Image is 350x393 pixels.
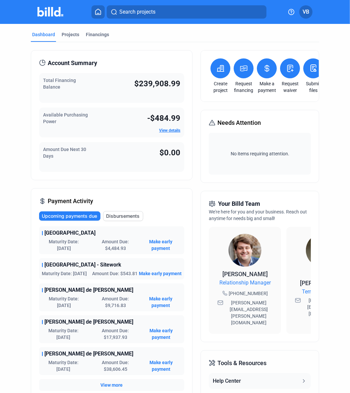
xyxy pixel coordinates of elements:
[42,327,85,341] span: Maturity Date: [DATE]
[48,196,93,206] span: Payment Activity
[209,209,307,221] span: We're here for you and your business. Reach out anytime for needs big and small!
[219,279,271,287] span: Relationship Manager
[44,229,95,237] span: [GEOGRAPHIC_DATA]
[211,150,308,157] span: No items requiring attention.
[302,80,325,94] a: Submit files
[255,80,278,94] a: Make a payment
[103,211,143,221] button: Disbursements
[91,295,140,309] span: Amount Due: $9,716.83
[42,213,97,219] span: Upcoming payments due
[147,114,180,123] span: -$484.99
[300,279,345,286] span: [PERSON_NAME]
[90,359,141,372] span: Amount Due: $38,606.45
[101,382,123,388] button: View more
[302,288,343,296] span: Territory Manager
[107,5,266,19] button: Search projects
[91,238,140,252] span: Amount Due: $4,484.93
[141,327,182,341] button: Make early payment
[299,5,313,19] button: VB
[229,290,268,297] span: [PHONE_NUMBER]
[141,359,182,372] button: Make early payment
[48,58,97,68] span: Account Summary
[303,8,309,16] span: VB
[86,31,109,38] div: Financings
[44,350,133,358] span: [PERSON_NAME] de [PERSON_NAME]
[44,318,133,326] span: [PERSON_NAME] de [PERSON_NAME]
[43,78,76,90] span: Total Financing Balance
[43,147,86,159] span: Amount Due Next 30 Days
[139,270,182,277] button: Make early payment
[44,286,133,294] span: [PERSON_NAME] de [PERSON_NAME]
[232,80,255,94] a: Request financing
[159,128,180,133] a: View details
[225,299,272,326] span: [PERSON_NAME][EMAIL_ADDRESS][PERSON_NAME][DOMAIN_NAME]
[140,238,182,252] button: Make early payment
[42,359,85,372] span: Maturity Date: [DATE]
[42,238,86,252] span: Maturity Date: [DATE]
[306,234,339,267] img: Territory Manager
[209,373,311,389] button: Help Center
[106,213,140,219] span: Disbursements
[278,80,302,94] a: Request waiver
[134,79,180,88] span: $239,908.99
[213,377,241,385] div: Help Center
[222,271,268,277] span: [PERSON_NAME]
[62,31,79,38] div: Projects
[228,234,262,267] img: Relationship Manager
[140,295,182,309] button: Make early payment
[217,118,261,127] span: Needs Attention
[119,8,155,16] span: Search projects
[42,270,87,277] span: Maturity Date: [DATE]
[92,270,138,277] span: Amount Due: $543.81
[90,327,141,341] span: Amount Due: $17,937.93
[209,80,232,94] a: Create project
[302,297,350,317] span: [PERSON_NAME][EMAIL_ADDRESS][DOMAIN_NAME]
[39,211,100,221] button: Upcoming payments due
[43,112,88,124] span: Available Purchasing Power
[32,31,55,38] div: Dashboard
[218,199,260,208] span: Your Billd Team
[44,261,121,269] span: [GEOGRAPHIC_DATA] - Sitework
[159,148,180,157] span: $0.00
[42,295,86,309] span: Maturity Date: [DATE]
[37,7,64,17] img: Billd Company Logo
[217,358,266,368] span: Tools & Resources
